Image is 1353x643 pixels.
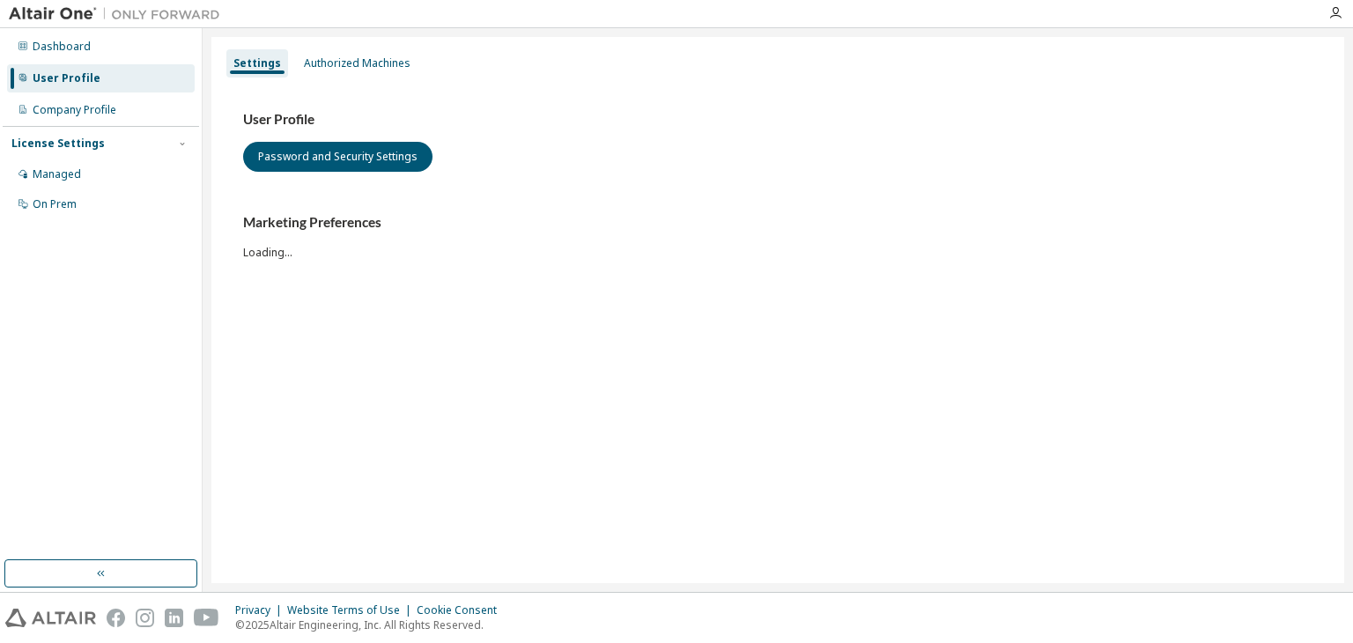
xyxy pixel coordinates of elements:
[11,137,105,151] div: License Settings
[235,617,507,632] p: © 2025 Altair Engineering, Inc. All Rights Reserved.
[233,56,281,70] div: Settings
[243,214,1312,259] div: Loading...
[5,609,96,627] img: altair_logo.svg
[417,603,507,617] div: Cookie Consent
[33,40,91,54] div: Dashboard
[33,197,77,211] div: On Prem
[33,167,81,181] div: Managed
[107,609,125,627] img: facebook.svg
[165,609,183,627] img: linkedin.svg
[287,603,417,617] div: Website Terms of Use
[243,142,433,172] button: Password and Security Settings
[194,609,219,627] img: youtube.svg
[9,5,229,23] img: Altair One
[33,103,116,117] div: Company Profile
[243,214,1312,232] h3: Marketing Preferences
[33,71,100,85] div: User Profile
[235,603,287,617] div: Privacy
[304,56,410,70] div: Authorized Machines
[243,111,1312,129] h3: User Profile
[136,609,154,627] img: instagram.svg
